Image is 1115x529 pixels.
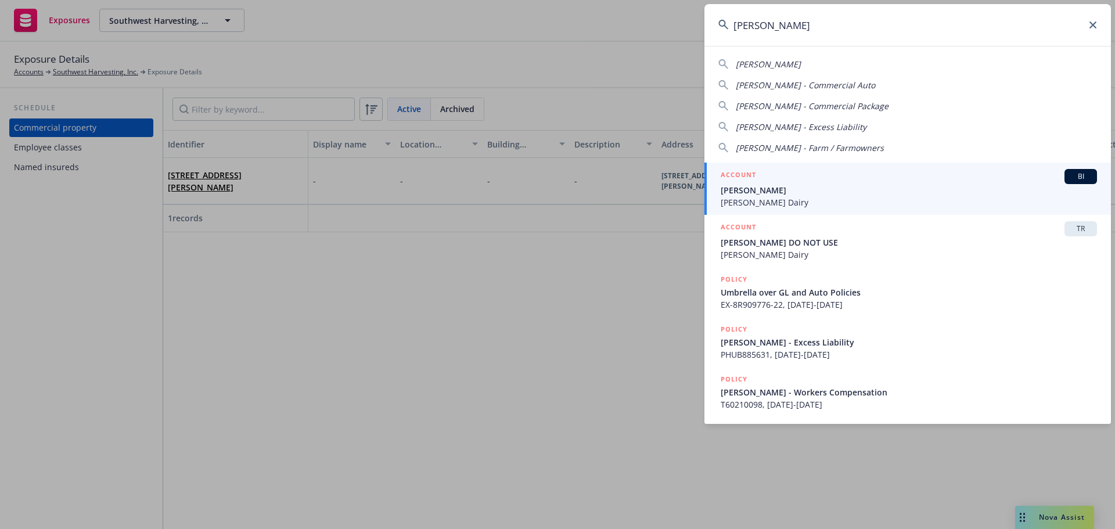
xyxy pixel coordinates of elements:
span: [PERSON_NAME] [721,184,1097,196]
h5: ACCOUNT [721,221,756,235]
a: POLICY[PERSON_NAME] - Workers CompensationT60210098, [DATE]-[DATE] [704,367,1111,417]
span: PHUB885631, [DATE]-[DATE] [721,348,1097,361]
a: ACCOUNTTR[PERSON_NAME] DO NOT USE[PERSON_NAME] Dairy [704,215,1111,267]
span: [PERSON_NAME] - Commercial Auto [736,80,875,91]
a: POLICY[PERSON_NAME] - Excess LiabilityPHUB885631, [DATE]-[DATE] [704,317,1111,367]
span: [PERSON_NAME] - Workers Compensation [721,386,1097,398]
a: POLICY [704,417,1111,467]
span: T60210098, [DATE]-[DATE] [721,398,1097,411]
span: [PERSON_NAME] Dairy [721,249,1097,261]
span: [PERSON_NAME] - Farm / Farmowners [736,142,884,153]
span: [PERSON_NAME] - Commercial Package [736,100,889,111]
span: [PERSON_NAME] DO NOT USE [721,236,1097,249]
span: [PERSON_NAME] - Excess Liability [736,121,866,132]
h5: POLICY [721,423,747,435]
h5: POLICY [721,274,747,285]
span: TR [1069,224,1092,234]
span: Umbrella over GL and Auto Policies [721,286,1097,298]
span: [PERSON_NAME] - Excess Liability [721,336,1097,348]
h5: POLICY [721,373,747,385]
span: EX-8R909776-22, [DATE]-[DATE] [721,298,1097,311]
a: POLICYUmbrella over GL and Auto PoliciesEX-8R909776-22, [DATE]-[DATE] [704,267,1111,317]
h5: POLICY [721,323,747,335]
input: Search... [704,4,1111,46]
a: ACCOUNTBI[PERSON_NAME][PERSON_NAME] Dairy [704,163,1111,215]
h5: ACCOUNT [721,169,756,183]
span: [PERSON_NAME] [736,59,801,70]
span: BI [1069,171,1092,182]
span: [PERSON_NAME] Dairy [721,196,1097,208]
